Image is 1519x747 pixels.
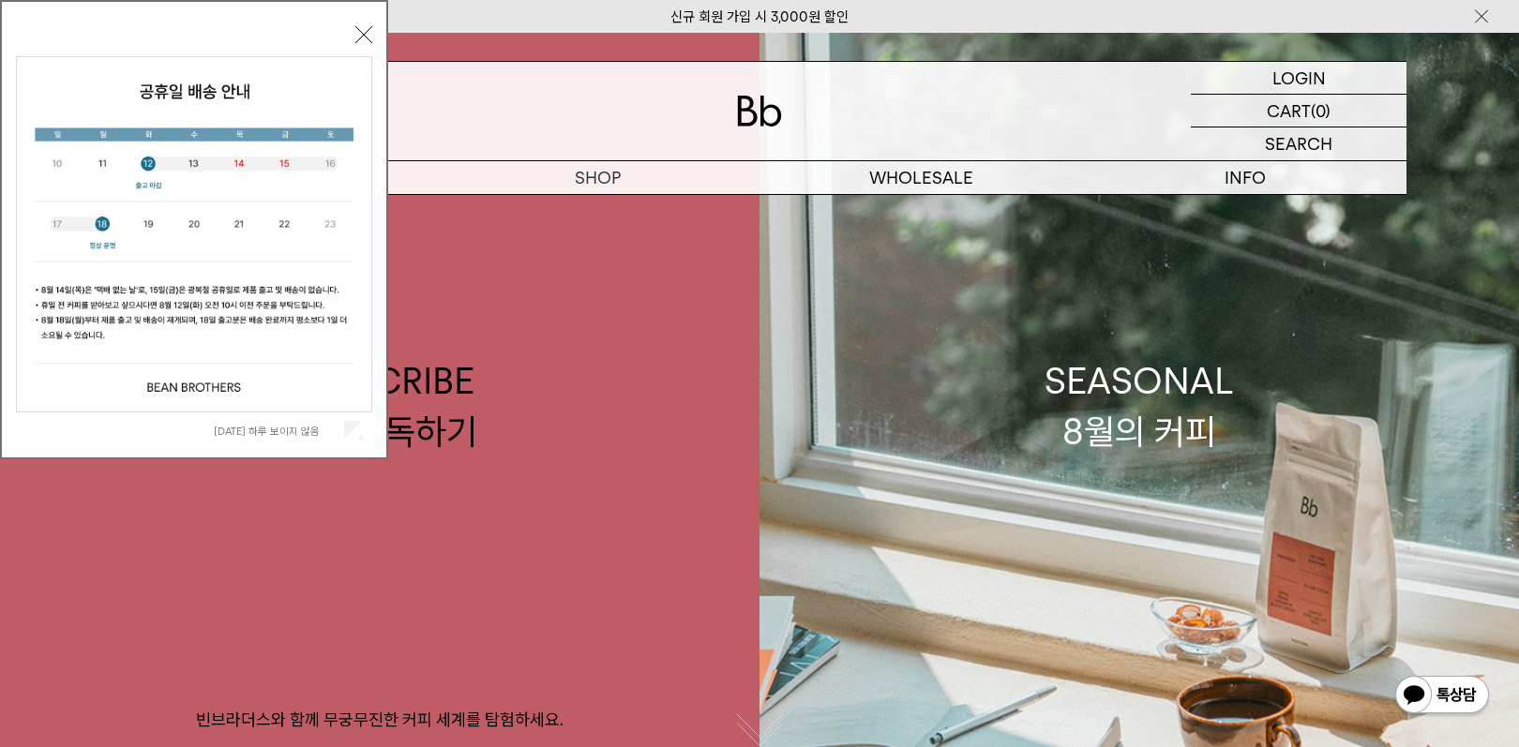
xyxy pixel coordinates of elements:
[1191,62,1406,95] a: LOGIN
[355,26,372,43] button: 닫기
[1191,95,1406,127] a: CART (0)
[1265,127,1332,160] p: SEARCH
[759,161,1083,194] p: WHOLESALE
[1083,161,1406,194] p: INFO
[1393,674,1491,719] img: 카카오톡 채널 1:1 채팅 버튼
[1311,95,1331,127] p: (0)
[1272,62,1326,94] p: LOGIN
[1267,95,1311,127] p: CART
[737,96,782,127] img: 로고
[436,161,759,194] a: SHOP
[17,57,371,411] img: cb63d4bbb2e6550c365f227fdc69b27f_113810.jpg
[214,425,340,438] label: [DATE] 하루 보이지 않음
[1045,356,1234,456] div: SEASONAL 8월의 커피
[670,8,849,25] a: 신규 회원 가입 시 3,000원 할인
